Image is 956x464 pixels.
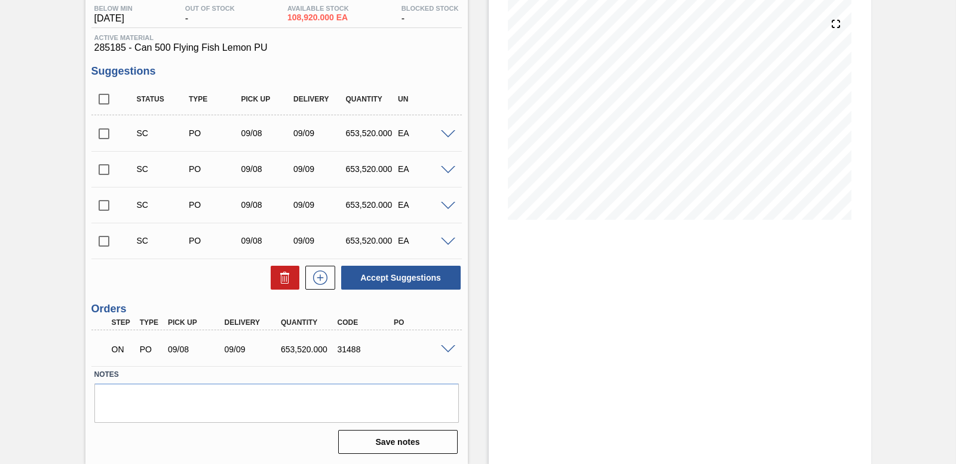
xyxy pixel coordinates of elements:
[238,128,296,138] div: 09/08/2025
[109,336,137,362] div: Negotiating Order
[335,265,462,291] div: Accept Suggestions
[287,13,349,22] span: 108,920.000 EA
[395,128,452,138] div: EA
[222,318,284,327] div: Delivery
[391,318,453,327] div: PO
[290,128,348,138] div: 09/09/2025
[343,128,400,138] div: 653,520.000
[134,200,191,210] div: Suggestion Created
[186,95,243,103] div: Type
[343,164,400,174] div: 653,520.000
[186,164,243,174] div: Purchase order
[182,5,238,24] div: -
[185,5,235,12] span: Out Of Stock
[94,366,459,383] label: Notes
[112,345,134,354] p: ON
[402,5,459,12] span: Blocked Stock
[335,345,397,354] div: 31488
[395,236,452,245] div: EA
[186,128,243,138] div: Purchase order
[238,236,296,245] div: 09/08/2025
[222,345,284,354] div: 09/09/2025
[134,164,191,174] div: Suggestion Created
[134,95,191,103] div: Status
[290,95,348,103] div: Delivery
[94,34,459,41] span: Active Material
[395,95,452,103] div: UN
[186,236,243,245] div: Purchase order
[343,95,400,103] div: Quantity
[395,164,452,174] div: EA
[341,266,461,290] button: Accept Suggestions
[94,13,133,24] span: [DATE]
[287,5,349,12] span: Available Stock
[91,303,462,315] h3: Orders
[290,164,348,174] div: 09/09/2025
[238,164,296,174] div: 09/08/2025
[94,42,459,53] span: 285185 - Can 500 Flying Fish Lemon PU
[290,236,348,245] div: 09/09/2025
[134,236,191,245] div: Suggestion Created
[338,430,458,454] button: Save notes
[399,5,462,24] div: -
[165,318,227,327] div: Pick up
[238,200,296,210] div: 09/08/2025
[109,318,137,327] div: Step
[299,266,335,290] div: New suggestion
[165,345,227,354] div: 09/08/2025
[137,318,166,327] div: Type
[91,65,462,78] h3: Suggestions
[395,200,452,210] div: EA
[137,345,166,354] div: Purchase order
[343,200,400,210] div: 653,520.000
[94,5,133,12] span: Below Min
[278,345,340,354] div: 653,520.000
[265,266,299,290] div: Delete Suggestions
[343,236,400,245] div: 653,520.000
[278,318,340,327] div: Quantity
[186,200,243,210] div: Purchase order
[290,200,348,210] div: 09/09/2025
[238,95,296,103] div: Pick up
[335,318,397,327] div: Code
[134,128,191,138] div: Suggestion Created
